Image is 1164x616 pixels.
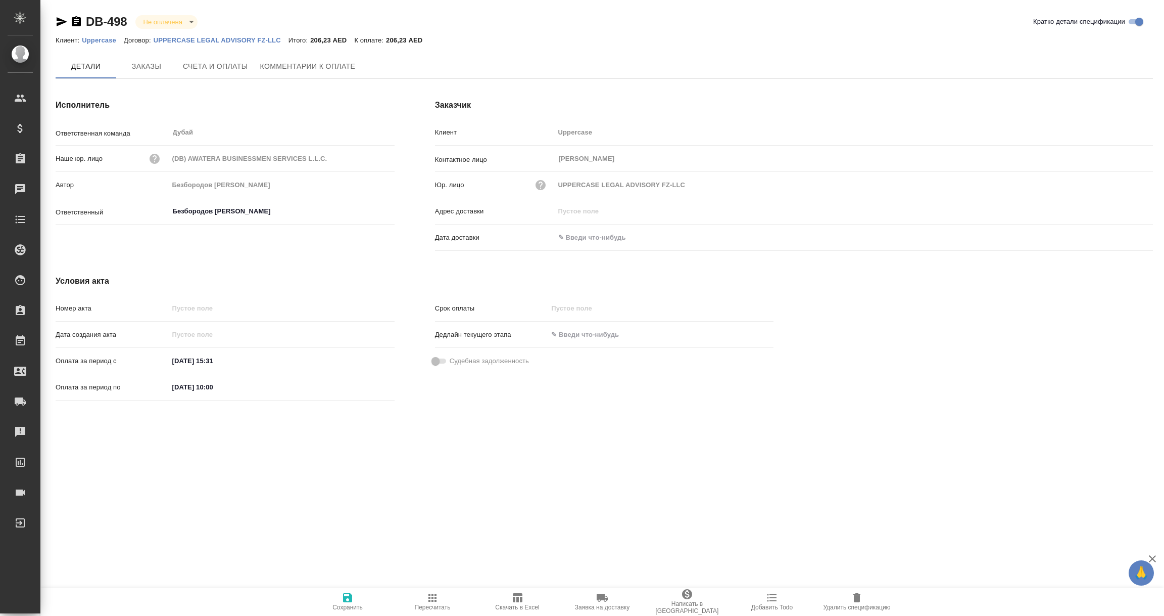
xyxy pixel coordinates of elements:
[56,275,773,287] h4: Условия акта
[435,155,555,165] p: Контактное лицо
[435,233,555,243] p: Дата доставки
[435,206,555,216] p: Адрес доставки
[555,125,1153,140] input: Пустое поле
[82,36,124,44] p: Uppercase
[1133,562,1150,584] span: 🙏
[70,16,82,28] button: Скопировать ссылку
[1033,17,1125,27] span: Кратко детали спецификации
[548,301,636,316] input: Пустое поле
[310,36,354,44] p: 206,23 AED
[56,16,68,28] button: Скопировать ссылку для ЯМессенджера
[62,60,110,73] span: Детали
[169,380,257,394] input: ✎ Введи что-нибудь
[122,60,171,73] span: Заказы
[555,204,1153,218] input: Пустое поле
[56,99,395,111] h4: Исполнитель
[435,180,464,190] p: Юр. лицо
[56,154,103,164] p: Наше юр. лицо
[56,128,169,139] p: Ответственная команда
[260,60,356,73] span: Комментарии к оплате
[354,36,386,44] p: К оплате:
[56,382,169,392] p: Оплата за период по
[154,36,288,44] p: UPPERCASE LEGAL ADVISORY FZ-LLC
[169,178,395,192] input: Пустое поле
[1129,560,1154,586] button: 🙏
[435,127,555,138] p: Клиент
[169,327,257,342] input: Пустое поле
[169,151,395,166] input: Пустое поле
[140,18,185,26] button: Не оплачена
[169,301,395,316] input: Пустое поле
[169,354,257,368] input: ✎ Введи что-нибудь
[56,180,169,190] p: Автор
[435,303,548,314] p: Срок оплаты
[56,207,169,217] p: Ответственный
[56,36,82,44] p: Клиент:
[450,356,529,366] span: Судебная задолженность
[288,36,310,44] p: Итого:
[56,330,169,340] p: Дата создания акта
[154,35,288,44] a: UPPERCASE LEGAL ADVISORY FZ-LLC
[56,356,169,366] p: Оплата за период с
[82,35,124,44] a: Uppercase
[135,15,198,29] div: Не оплачена
[548,327,636,342] input: ✎ Введи что-нибудь
[555,178,1153,192] input: Пустое поле
[435,99,1153,111] h4: Заказчик
[555,230,643,245] input: ✎ Введи что-нибудь
[386,36,430,44] p: 206,23 AED
[183,60,248,73] span: Счета и оплаты
[86,15,127,28] a: DB-498
[56,303,169,314] p: Номер акта
[124,36,154,44] p: Договор:
[389,210,391,212] button: Open
[435,330,548,340] p: Дедлайн текущего этапа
